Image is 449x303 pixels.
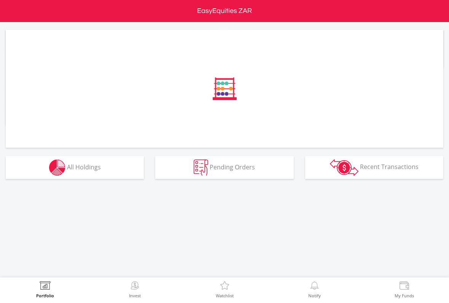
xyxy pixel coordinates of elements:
[395,281,414,298] a: My Funds
[330,159,358,176] img: transactions-zar-wht.png
[308,293,321,298] label: Notify
[398,281,410,292] img: View Funds
[305,156,443,179] button: Recent Transactions
[67,163,101,171] span: All Holdings
[309,281,320,292] img: View Notifications
[129,281,141,298] a: Invest
[308,281,321,298] a: Notify
[210,163,255,171] span: Pending Orders
[36,281,54,298] a: Portfolio
[219,281,231,292] img: Watchlist
[395,293,414,298] label: My Funds
[155,156,293,179] button: Pending Orders
[194,159,208,176] img: pending_instructions-wht.png
[36,293,54,298] label: Portfolio
[129,281,141,292] img: Invest Now
[39,281,51,292] img: View Portfolio
[216,281,234,298] a: Watchlist
[49,159,65,176] img: holdings-wht.png
[129,293,141,298] label: Invest
[6,156,144,179] button: All Holdings
[216,293,234,298] label: Watchlist
[360,163,419,171] span: Recent Transactions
